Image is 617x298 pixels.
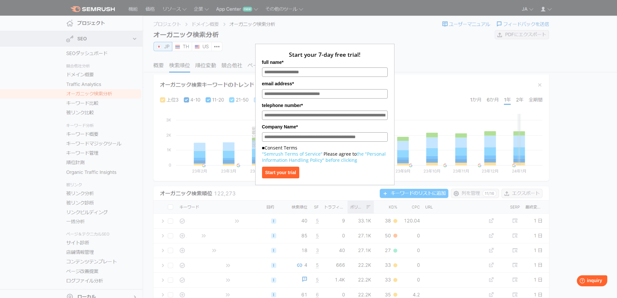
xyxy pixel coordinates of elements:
[262,151,386,163] a: the "Personal Information Handling Policy" before clicking
[559,273,610,291] iframe: Help widget launcher
[262,151,323,157] a: "Semrush Terms of Service"
[262,60,284,65] font: full name*
[289,51,360,58] font: Start your 7-day free trial!
[262,124,298,129] font: Company Name*
[324,151,357,157] font: Please agree to
[262,81,294,86] font: email address*
[262,145,297,151] font: ■Consent Terms
[262,167,300,178] button: Start your trial
[262,103,303,108] font: telephone number*
[265,170,296,175] font: Start your trial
